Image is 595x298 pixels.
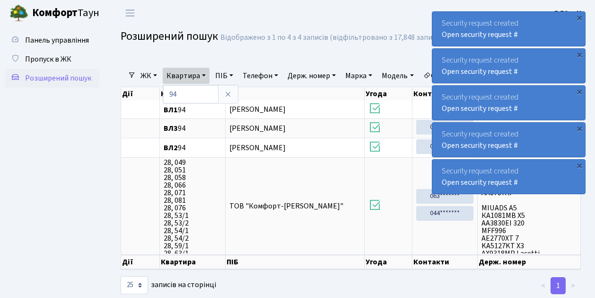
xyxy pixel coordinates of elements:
th: Квартира [160,87,226,100]
button: Переключити навігацію [118,5,142,21]
span: [PERSON_NAME] [229,143,286,153]
a: Open security request # [442,103,518,114]
a: ВЛ2 -. К. [554,8,584,19]
div: × [575,50,584,59]
a: Держ. номер [284,68,340,84]
th: Угода [365,87,412,100]
label: записів на сторінці [121,276,216,294]
span: 28, 049 28, 051 28, 058 28, 066 28, 071 28, 081 28, 076 28, 53/1 28, 53/2 28, 54/1 28, 54/2 28, 5... [164,159,221,253]
span: [PERSON_NAME] [229,105,286,115]
img: logo.png [9,4,28,23]
span: [PERSON_NAME] [229,123,286,134]
a: Open security request # [442,66,518,77]
span: Панель управління [25,35,89,45]
span: Розширений пошук [121,28,218,45]
div: × [575,87,584,96]
b: ВЛ3 [164,123,178,134]
a: Очистити фільтри [420,68,498,84]
th: Контакти [412,255,478,269]
th: ПІБ [226,255,365,269]
span: 94 [164,125,221,132]
div: Security request created [432,123,585,157]
span: Таун [32,5,99,21]
a: Телефон [239,68,282,84]
span: 94 [164,106,221,114]
b: Комфорт [32,5,78,20]
th: ПІБ [226,87,365,100]
a: Марка [341,68,376,84]
div: Security request created [432,12,585,46]
a: Модель [378,68,417,84]
b: ВЛ2 [164,143,178,153]
a: Панель управління [5,31,99,50]
a: Квартира [163,68,210,84]
div: × [575,13,584,22]
a: Пропуск в ЖК [5,50,99,69]
div: × [575,124,584,133]
th: Дії [121,87,160,100]
span: 94 [164,144,221,152]
div: Security request created [432,49,585,83]
div: Security request created [432,160,585,194]
b: ВЛ1 [164,105,178,115]
a: ПІБ [211,68,237,84]
div: Відображено з 1 по 4 з 4 записів (відфільтровано з 17,848 записів). [220,33,446,42]
th: Держ. номер [478,255,581,269]
a: Open security request # [442,177,518,188]
a: Open security request # [442,29,518,40]
th: Угода [365,255,412,269]
a: ЖК [137,68,161,84]
span: AP3523EK АН 0400 ОС АА8787АР MIUADS A5 КА1081МВ X5 АА3830ЕІ 320 MFF996 AE2770XT 7 KA5127KT X3 AX9... [481,159,577,253]
span: ТОВ "Комфорт-[PERSON_NAME]" [229,201,343,211]
a: Розширений пошук [5,69,99,88]
a: 1 [551,277,566,294]
th: Контакти [412,87,478,100]
span: Розширений пошук [25,73,91,83]
select: записів на сторінці [121,276,148,294]
div: Security request created [432,86,585,120]
b: ВЛ2 -. К. [554,8,584,18]
th: Дії [121,255,160,269]
span: Пропуск в ЖК [25,54,71,64]
div: × [575,161,584,170]
a: Open security request # [442,140,518,151]
th: Квартира [160,255,226,269]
